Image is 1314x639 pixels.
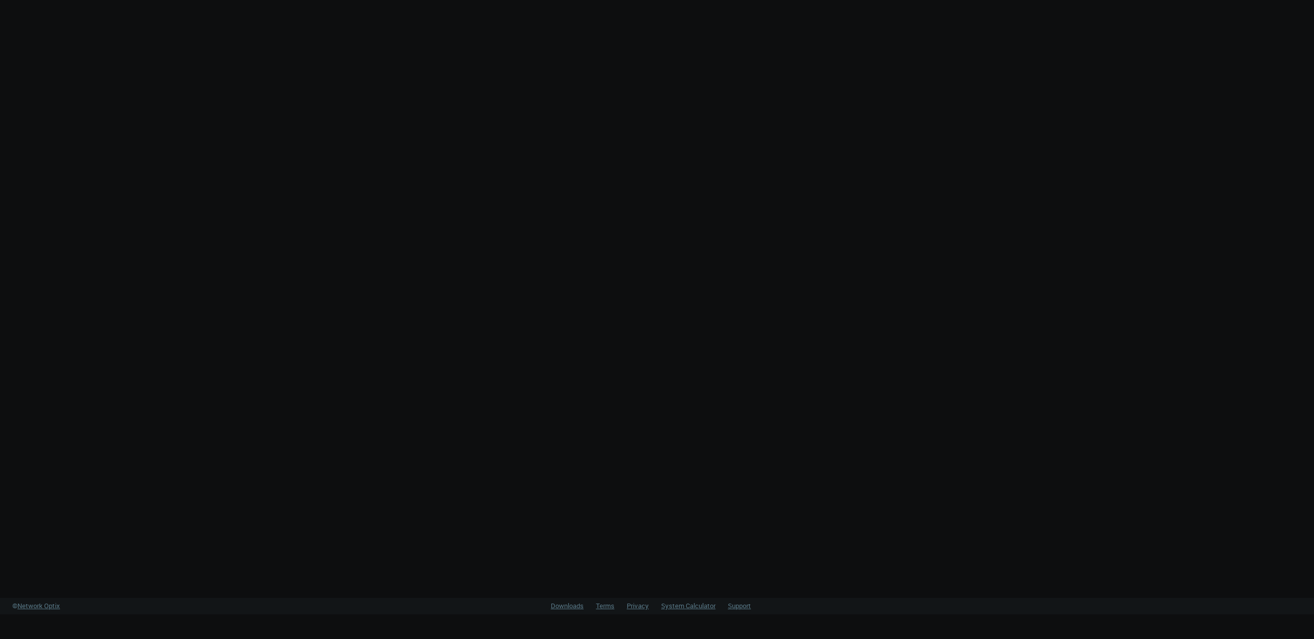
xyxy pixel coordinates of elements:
[627,601,649,610] a: Privacy
[661,601,716,610] a: System Calculator
[728,601,751,610] a: Support
[17,601,60,610] span: Network Optix
[596,601,614,610] a: Terms
[12,601,60,611] a: ©Network Optix
[551,601,584,610] a: Downloads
